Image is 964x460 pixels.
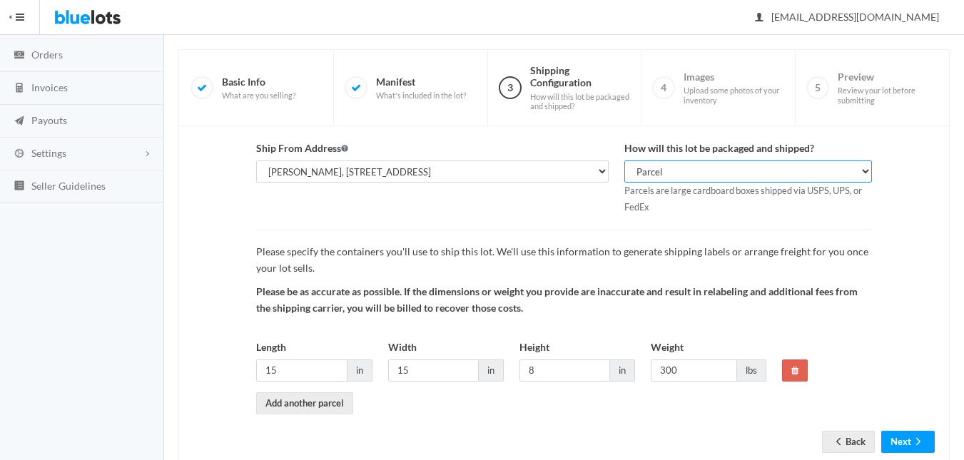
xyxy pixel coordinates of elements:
p: Please specify the containers you'll use to ship this lot. We'll use this information to generate... [256,244,871,276]
ion-icon: arrow back [831,436,846,449]
label: Length [256,339,286,356]
strong: Please be as accurate as possible. If the dimensions or weight you provide are inaccurate and res... [256,285,858,314]
label: Weight [651,339,684,356]
span: in [347,359,372,382]
ion-icon: list box [12,180,26,193]
span: Invoices [31,81,68,93]
span: What's included in the lot? [376,91,466,101]
a: arrow backBack [822,431,875,453]
span: Upload some photos of your inventory [684,86,783,105]
ion-icon: person [752,11,766,25]
span: 5 [806,76,829,99]
span: Seller Guidelines [31,180,106,192]
label: How will this lot be packaged and shipped? [624,140,814,157]
span: [EMAIL_ADDRESS][DOMAIN_NAME] [756,11,939,23]
span: in [610,359,635,382]
ion-icon: cog [12,148,26,161]
span: 3 [499,76,522,99]
label: Ship From Address [256,140,348,157]
span: Images [684,71,783,105]
a: Add another parcel [256,392,353,414]
span: 4 [652,76,675,99]
span: What are you selling? [222,91,295,101]
label: Width [388,339,417,356]
span: in [479,359,504,382]
span: Orders [31,48,63,61]
ion-icon: arrow forward [911,436,925,449]
span: Preview [838,71,938,105]
span: Manifest [376,76,466,101]
ion-icon: paper plane [12,115,26,128]
span: Shipping Configuration [530,64,630,111]
span: Settings [31,147,66,159]
small: Parcels are large cardboard boxes shipped via USPS, UPS, or FedEx [624,185,862,213]
label: Height [519,339,549,356]
span: Review your lot before submitting [838,86,938,105]
ion-icon: cash [12,49,26,63]
span: How will this lot be packaged and shipped? [530,92,630,111]
ion-icon: calculator [12,82,26,96]
button: Nextarrow forward [881,431,935,453]
span: Basic Info [222,76,295,101]
span: Payouts [31,114,67,126]
span: lbs [737,359,766,382]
